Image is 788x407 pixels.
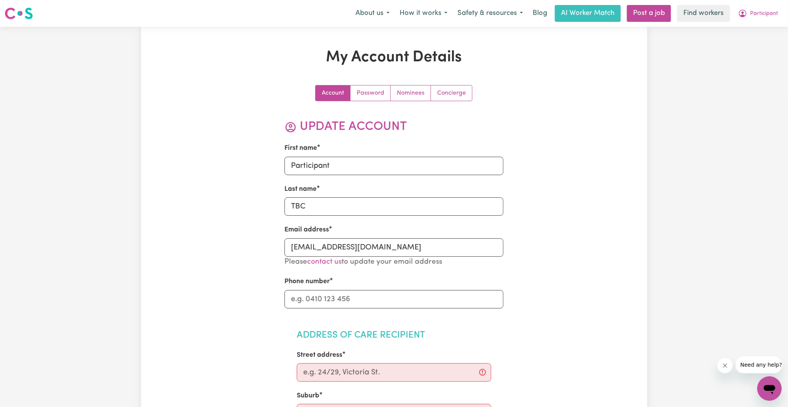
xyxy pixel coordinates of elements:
[452,5,528,21] button: Safety & resources
[350,5,395,21] button: About us
[285,238,503,257] input: e.g. beth.childs@gmail.com
[297,350,342,360] label: Street address
[750,10,778,18] span: Participant
[717,358,733,373] iframe: Close message
[431,85,472,101] a: Update account manager
[736,356,782,373] iframe: Message from company
[297,363,491,382] input: e.g. 24/29, Victoria St.
[285,120,503,134] h2: Update Account
[677,5,730,22] a: Find workers
[391,85,431,101] a: Update your nominees
[297,391,319,401] label: Suburb
[285,143,317,153] label: First name
[395,5,452,21] button: How it works
[285,184,317,194] label: Last name
[5,5,33,22] a: Careseekers logo
[285,157,503,175] input: e.g. Beth
[316,85,350,101] a: Update your account
[307,258,342,266] a: contact us
[5,5,46,11] span: Need any help?
[285,197,503,216] input: e.g. Childs
[5,7,33,20] img: Careseekers logo
[285,290,503,309] input: e.g. 0410 123 456
[733,5,783,21] button: My Account
[528,5,552,22] a: Blog
[555,5,621,22] a: AI Worker Match
[757,376,782,401] iframe: Button to launch messaging window
[350,85,391,101] a: Update your password
[627,5,671,22] a: Post a job
[297,330,491,341] h2: Address of Care Recipient
[285,225,329,235] label: Email address
[230,48,558,67] h1: My Account Details
[285,257,503,268] p: Please to update your email address
[285,277,330,287] label: Phone number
